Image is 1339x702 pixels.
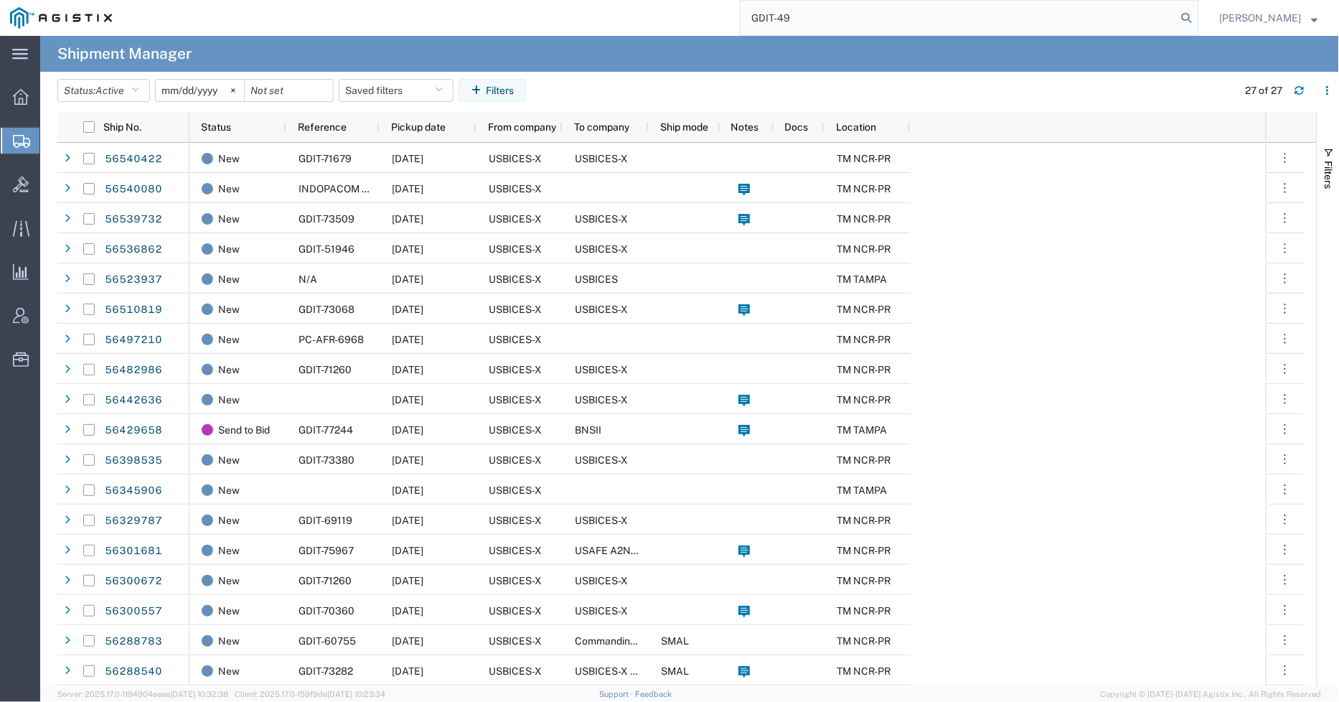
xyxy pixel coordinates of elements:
[837,424,887,436] span: TM TAMPA
[104,389,163,412] a: 56442636
[837,635,891,647] span: TM NCR-PR
[741,1,1177,35] input: Search for shipment number, reference number
[600,690,636,698] a: Support
[837,364,891,375] span: TM NCR-PR
[837,515,891,526] span: TM NCR-PR
[459,79,527,102] button: Filters
[635,690,672,698] a: Feedback
[299,273,317,285] span: N/A
[104,600,163,623] a: 56300557
[218,144,240,174] span: New
[218,626,240,656] span: New
[489,424,542,436] span: USBICES-X
[392,485,423,496] span: 07/30/2025
[575,424,601,436] span: BNSII
[392,454,423,466] span: 08/05/2025
[339,79,454,102] button: Saved filters
[489,364,542,375] span: USBICES-X
[95,85,124,96] span: Active
[298,121,347,133] span: Reference
[489,273,542,285] span: USBICES-X
[299,545,354,556] span: GDIT-75967
[489,635,542,647] span: USBICES-X
[837,665,891,677] span: TM NCR-PR
[1101,688,1322,701] span: Copyright © [DATE]-[DATE] Agistix Inc., All Rights Reserved
[837,213,891,225] span: TM NCR-PR
[392,273,423,285] span: 08/19/2025
[1323,161,1335,189] span: Filters
[489,243,542,255] span: USBICES-X
[1220,10,1302,26] span: Andrew Wacyra
[837,454,891,466] span: TM NCR-PR
[104,208,163,231] a: 56539732
[218,566,240,596] span: New
[489,454,542,466] span: USBICES-X
[104,510,163,533] a: 56329787
[104,630,163,653] a: 56288783
[218,656,240,686] span: New
[489,575,542,586] span: USBICES-X
[837,183,891,195] span: TM NCR-PR
[299,183,386,195] span: INDOPACOM TEST
[218,596,240,626] span: New
[218,415,270,445] span: Send to Bid
[489,485,542,496] span: USBICES-X
[299,334,364,345] span: PC-AFR-6968
[392,364,423,375] span: 08/13/2025
[104,359,163,382] a: 56482986
[327,690,385,698] span: [DATE] 10:23:34
[575,575,628,586] span: USBICES-X
[218,535,240,566] span: New
[392,665,423,677] span: 07/24/2025
[218,174,240,204] span: New
[104,540,163,563] a: 56301681
[489,545,542,556] span: USBICES-X
[575,213,628,225] span: USBICES-X
[57,79,150,102] button: Status:Active
[661,635,689,647] span: SMAL
[392,515,423,526] span: 07/30/2025
[235,690,385,698] span: Client: 2025.17.0-159f9de
[837,394,891,406] span: TM NCR-PR
[837,575,891,586] span: TM NCR-PR
[392,575,423,586] span: 07/31/2025
[1219,9,1319,27] button: [PERSON_NAME]
[299,424,353,436] span: GDIT-77244
[299,605,354,617] span: GDIT-70360
[489,665,542,677] span: USBICES-X
[218,505,240,535] span: New
[575,635,809,647] span: Commanding Officer - NCTS Naples
[299,515,352,526] span: GDIT-69119
[104,449,163,472] a: 56398535
[170,690,228,698] span: [DATE] 10:32:38
[103,121,141,133] span: Ship No.
[104,299,163,322] a: 56510819
[837,485,887,496] span: TM TAMPA
[299,635,356,647] span: GDIT-60755
[299,153,352,164] span: GDIT-71679
[218,204,240,234] span: New
[575,243,628,255] span: USBICES-X
[218,445,240,475] span: New
[661,665,689,677] span: SMAL
[837,153,891,164] span: TM NCR-PR
[218,234,240,264] span: New
[575,273,618,285] span: USBICES
[104,570,163,593] a: 56300672
[104,419,163,442] a: 56429658
[575,153,628,164] span: USBICES-X
[104,148,163,171] a: 56540422
[392,545,423,556] span: 08/14/2025
[660,121,708,133] span: Ship mode
[575,454,628,466] span: USBICES-X
[218,385,240,415] span: New
[299,213,354,225] span: GDIT-73509
[392,424,423,436] span: 08/11/2025
[489,394,542,406] span: USBICES-X
[837,304,891,315] span: TM NCR-PR
[299,364,352,375] span: GDIT-71260
[299,304,354,315] span: GDIT-73068
[392,243,423,255] span: 08/19/2025
[104,660,163,683] a: 56288540
[489,213,542,225] span: USBICES-X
